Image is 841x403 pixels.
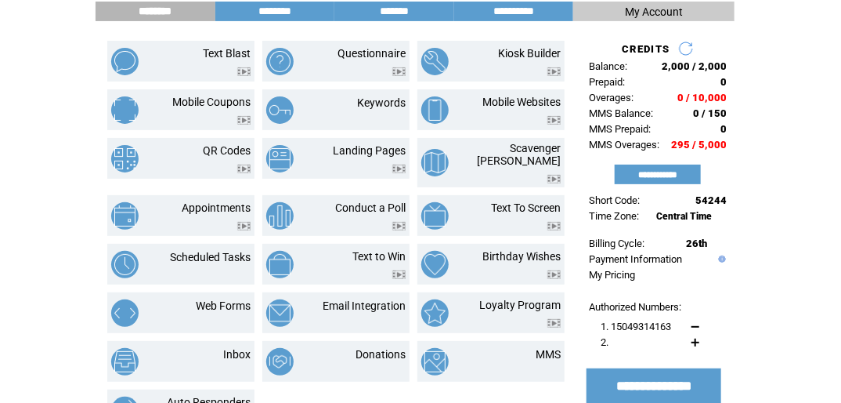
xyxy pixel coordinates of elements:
[337,47,406,60] a: Questionnaire
[498,47,561,60] a: Kiosk Builder
[421,48,449,75] img: kiosk-builder.png
[266,300,294,327] img: email-integration.png
[421,202,449,230] img: text-to-screen.png
[693,107,727,119] span: 0 / 150
[720,123,727,135] span: 0
[111,251,139,278] img: scheduled-tasks.png
[333,144,406,157] a: Landing Pages
[335,201,406,214] a: Conduct a Poll
[237,165,251,173] img: video.png
[323,300,406,312] a: Email Integration
[111,202,139,230] img: appointments.png
[237,222,251,231] img: video.png
[622,43,670,55] span: CREDITS
[266,96,294,124] img: keywords.png
[589,107,653,119] span: MMS Balance:
[170,251,251,263] a: Scheduled Tasks
[547,270,561,279] img: video.png
[392,165,406,173] img: video.png
[695,194,727,206] span: 54244
[203,144,251,157] a: QR Codes
[547,175,561,183] img: video.png
[656,211,712,222] span: Central Time
[715,256,726,263] img: help.gif
[421,96,449,124] img: mobile-websites.png
[589,76,625,88] span: Prepaid:
[491,201,561,214] a: Text To Screen
[677,92,727,103] span: 0 / 10,000
[589,301,681,313] span: Authorized Numbers:
[482,96,561,108] a: Mobile Websites
[203,47,251,60] a: Text Blast
[266,202,294,230] img: conduct-a-poll.png
[589,60,627,72] span: Balance:
[547,222,561,231] img: video.png
[625,5,683,18] span: My Account
[479,299,561,311] a: Loyalty Program
[421,149,449,176] img: scavenger-hunt.png
[482,250,561,263] a: Birthday Wishes
[671,139,727,151] span: 295 / 5,000
[392,222,406,231] img: video.png
[421,251,449,278] img: birthday-wishes.png
[182,201,251,214] a: Appointments
[421,300,449,327] img: loyalty-program.png
[352,250,406,263] a: Text to Win
[589,194,640,206] span: Short Code:
[662,60,727,72] span: 2,000 / 2,000
[266,251,294,278] img: text-to-win.png
[266,348,294,376] img: donations.png
[477,142,561,167] a: Scavenger [PERSON_NAME]
[589,253,682,265] a: Payment Information
[547,116,561,125] img: video.png
[111,96,139,124] img: mobile-coupons.png
[172,96,251,108] a: Mobile Coupons
[547,67,561,76] img: video.png
[237,116,251,125] img: video.png
[266,145,294,172] img: landing-pages.png
[196,300,251,312] a: Web Forms
[589,210,639,222] span: Time Zone:
[111,300,139,327] img: web-forms.png
[111,145,139,172] img: qr-codes.png
[266,48,294,75] img: questionnaire.png
[601,321,671,332] span: 1. 15049314163
[547,319,561,328] img: video.png
[356,348,406,361] a: Donations
[357,96,406,109] a: Keywords
[589,92,633,103] span: Overages:
[601,336,608,348] span: 2.
[589,123,651,135] span: MMS Prepaid:
[589,269,635,281] a: My Pricing
[421,348,449,376] img: mms.png
[111,48,139,75] img: text-blast.png
[536,348,561,361] a: MMS
[686,238,707,249] span: 26th
[111,348,139,376] img: inbox.png
[223,348,251,361] a: Inbox
[237,67,251,76] img: video.png
[392,270,406,279] img: video.png
[392,67,406,76] img: video.png
[720,76,727,88] span: 0
[589,238,644,249] span: Billing Cycle:
[589,139,659,151] span: MMS Overages:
